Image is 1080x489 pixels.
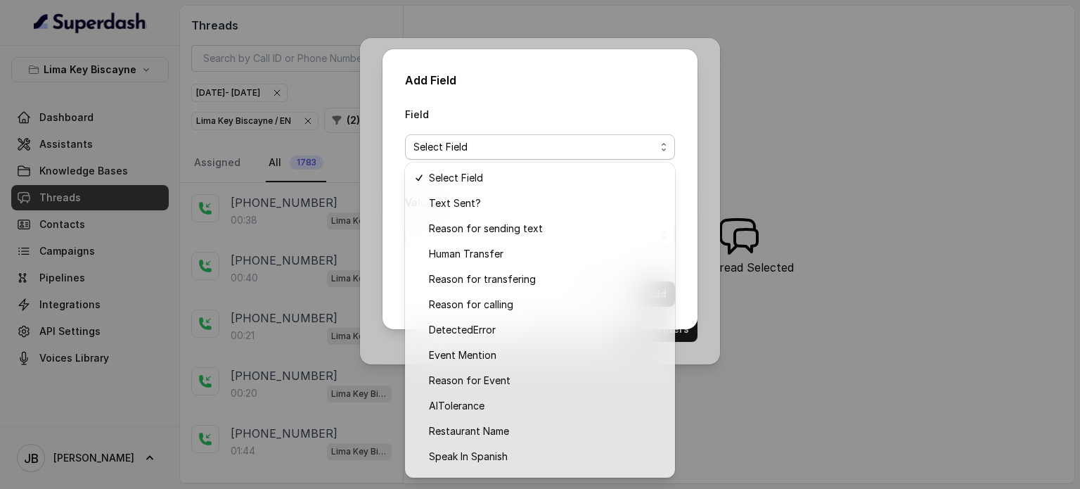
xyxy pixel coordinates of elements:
span: Reason for sending text [429,220,664,237]
span: Restaurant Name [429,423,664,440]
span: Human Transfer [429,246,664,262]
span: Event Mention [429,347,664,364]
span: Reason for calling [429,296,664,313]
span: Text Sent? [429,195,664,212]
span: AITolerance [429,398,664,414]
span: Speak In Spanish [429,448,664,465]
span: DetectedError [429,322,664,338]
button: Select Field [405,134,675,160]
span: Select Field [429,170,664,186]
span: Select Field [413,139,655,155]
div: Select Field [405,163,675,478]
span: Reason for Event [429,372,664,389]
span: Reason for transfering [429,271,664,288]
